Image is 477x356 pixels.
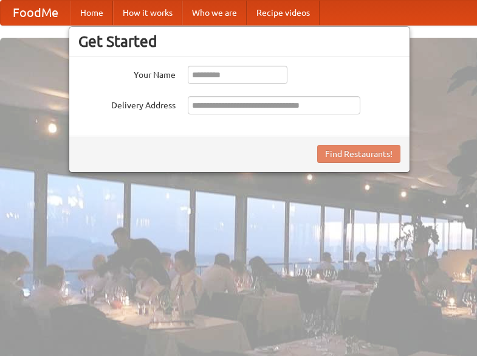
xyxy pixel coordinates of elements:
[78,96,176,111] label: Delivery Address
[247,1,320,25] a: Recipe videos
[1,1,70,25] a: FoodMe
[113,1,182,25] a: How it works
[70,1,113,25] a: Home
[78,32,400,51] h3: Get Started
[78,66,176,81] label: Your Name
[317,145,400,163] button: Find Restaurants!
[182,1,247,25] a: Who we are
